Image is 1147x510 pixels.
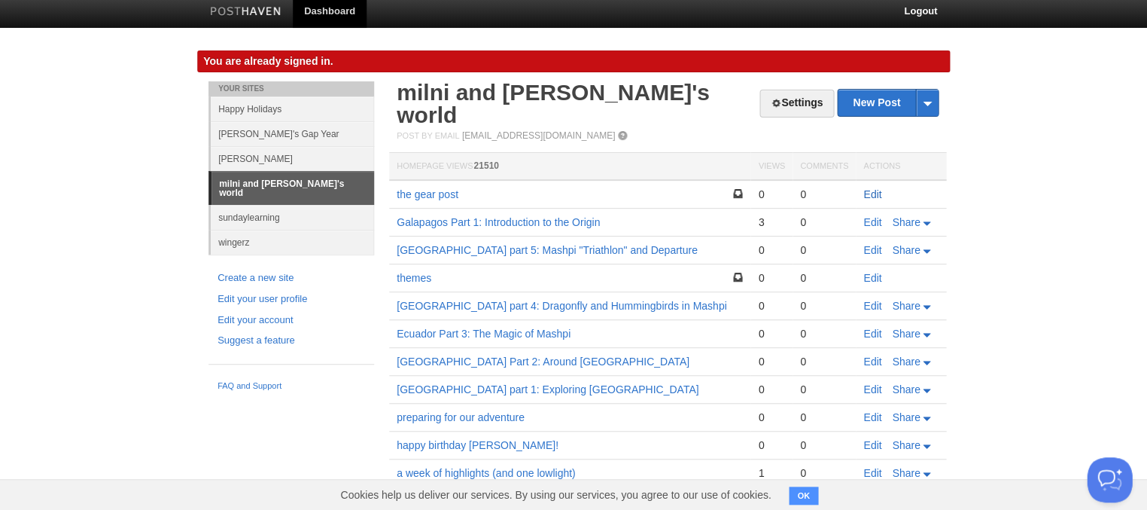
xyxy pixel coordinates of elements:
[397,216,600,228] a: Galapagos Part 1: Introduction to the Origin
[211,121,374,146] a: [PERSON_NAME]'s Gap Year
[758,271,784,285] div: 0
[397,356,689,368] a: [GEOGRAPHIC_DATA] Part 2: Around [GEOGRAPHIC_DATA]
[397,439,558,451] a: happy birthday [PERSON_NAME]!
[758,355,784,368] div: 0
[892,244,920,256] span: Share
[397,188,458,200] a: the gear post
[397,411,525,423] a: preparing for our adventure
[211,146,374,171] a: [PERSON_NAME]
[856,153,946,181] th: Actions
[800,438,848,452] div: 0
[800,188,848,201] div: 0
[892,439,920,451] span: Share
[211,205,374,230] a: sundaylearning
[758,188,784,201] div: 0
[758,243,784,257] div: 0
[397,272,431,284] a: themes
[325,480,786,510] span: Cookies help us deliver our services. By using our services, you agree to our use of cookies.
[211,96,374,121] a: Happy Holidays
[389,153,750,181] th: Homepage Views
[892,383,920,395] span: Share
[218,313,365,328] a: Edit your account
[863,216,881,228] a: Edit
[800,299,848,313] div: 0
[863,300,881,312] a: Edit
[1087,457,1132,502] iframe: Help Scout Beacon - Open
[800,271,848,285] div: 0
[211,172,374,205] a: milni and [PERSON_NAME]'s world
[800,383,848,396] div: 0
[838,90,938,116] a: New Post
[863,356,881,368] a: Edit
[211,230,374,255] a: wingerz
[892,411,920,423] span: Share
[863,383,881,395] a: Edit
[800,466,848,480] div: 0
[397,80,710,127] a: milni and [PERSON_NAME]'s world
[800,215,848,229] div: 0
[800,355,848,368] div: 0
[892,467,920,479] span: Share
[800,327,848,341] div: 0
[758,438,784,452] div: 0
[863,439,881,451] a: Edit
[892,328,920,340] span: Share
[758,327,784,341] div: 0
[208,81,374,96] li: Your Sites
[218,333,365,349] a: Suggest a feature
[758,411,784,424] div: 0
[800,243,848,257] div: 0
[892,356,920,368] span: Share
[462,130,615,141] a: [EMAIL_ADDRESS][DOMAIN_NAME]
[397,383,698,395] a: [GEOGRAPHIC_DATA] part 1: Exploring [GEOGRAPHIC_DATA]
[397,244,698,256] a: [GEOGRAPHIC_DATA] part 5: Mashpi "Triathlon" and Departure
[863,328,881,340] a: Edit
[218,292,365,307] a: Edit your user profile
[863,244,881,256] a: Edit
[218,270,365,286] a: Create a new site
[759,90,834,118] a: Settings
[892,300,920,312] span: Share
[218,380,365,393] a: FAQ and Support
[397,328,570,340] a: Ecuador Part 3: The Magic of Mashpi
[750,153,792,181] th: Views
[397,467,575,479] a: a week of highlights (and one lowlight)
[863,188,881,200] a: Edit
[397,300,726,312] a: [GEOGRAPHIC_DATA] part 4: Dragonfly and Hummingbirds in Mashpi
[863,272,881,284] a: Edit
[758,299,784,313] div: 0
[863,467,881,479] a: Edit
[197,50,950,72] div: You are already signed in.
[210,7,281,18] img: Posthaven-bar
[892,216,920,228] span: Share
[789,487,818,505] button: OK
[758,383,784,396] div: 0
[473,160,498,171] span: 21510
[800,411,848,424] div: 0
[758,466,784,480] div: 1
[758,215,784,229] div: 3
[397,131,459,140] span: Post by Email
[863,411,881,423] a: Edit
[793,153,856,181] th: Comments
